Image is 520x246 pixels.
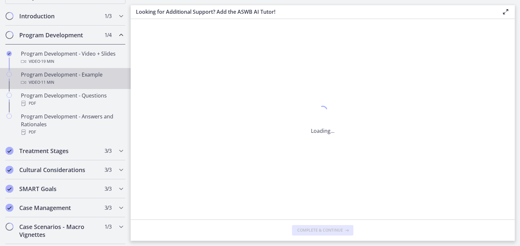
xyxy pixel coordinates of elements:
div: Program Development - Example [21,71,123,86]
span: 1 / 4 [105,31,111,39]
div: 1 [311,104,334,119]
i: Completed [6,204,13,212]
h2: Introduction [19,12,99,20]
h3: Looking for Additional Support? Add the ASWB AI Tutor! [136,8,491,16]
h2: Program Development [19,31,99,39]
span: · 11 min [40,79,54,86]
div: PDF [21,99,123,107]
div: Program Development - Video + Slides [21,50,123,65]
h2: Treatment Stages [19,147,99,155]
span: 3 / 3 [105,185,111,193]
button: Complete & continue [292,225,353,236]
span: 3 / 3 [105,166,111,174]
div: Program Development - Answers and Rationales [21,113,123,136]
span: 3 / 3 [105,147,111,155]
i: Completed [6,185,13,193]
i: Completed [6,166,13,174]
h2: Case Scenarios - Macro Vignettes [19,223,99,238]
div: Program Development - Questions [21,92,123,107]
i: Completed [7,51,12,56]
div: Video [21,58,123,65]
span: Complete & continue [297,228,343,233]
span: · 19 min [40,58,54,65]
h2: Cultural Considerations [19,166,99,174]
i: Completed [6,147,13,155]
span: 1 / 3 [105,223,111,231]
p: Loading... [311,127,334,135]
h2: Case Management [19,204,99,212]
h2: SMART Goals [19,185,99,193]
div: Video [21,79,123,86]
div: PDF [21,128,123,136]
span: 3 / 3 [105,204,111,212]
span: 1 / 3 [105,12,111,20]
